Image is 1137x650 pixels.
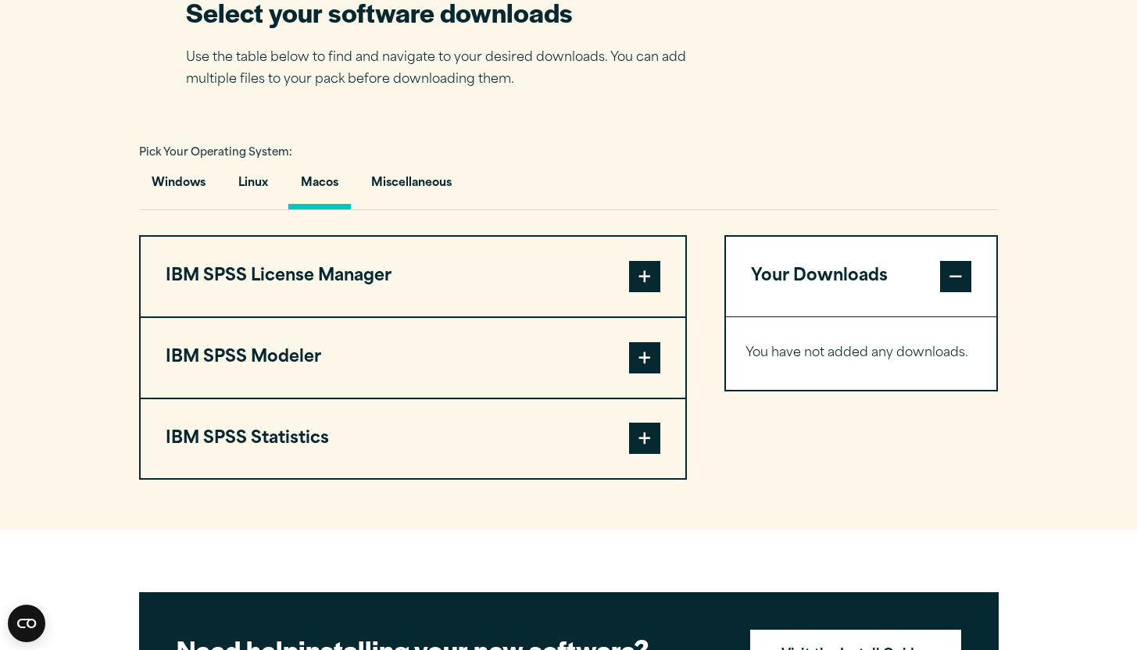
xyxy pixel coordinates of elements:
[8,605,45,642] button: Open CMP widget
[745,342,978,365] p: You have not added any downloads.
[359,165,464,209] button: Miscellaneous
[141,399,685,479] button: IBM SPSS Statistics
[141,318,685,398] button: IBM SPSS Modeler
[139,165,218,209] button: Windows
[288,165,351,209] button: Macos
[726,316,997,390] div: Your Downloads
[226,165,281,209] button: Linux
[139,148,292,158] span: Pick Your Operating System:
[141,237,685,316] button: IBM SPSS License Manager
[186,47,710,92] p: Use the table below to find and navigate to your desired downloads. You can add multiple files to...
[726,237,997,316] button: Your Downloads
